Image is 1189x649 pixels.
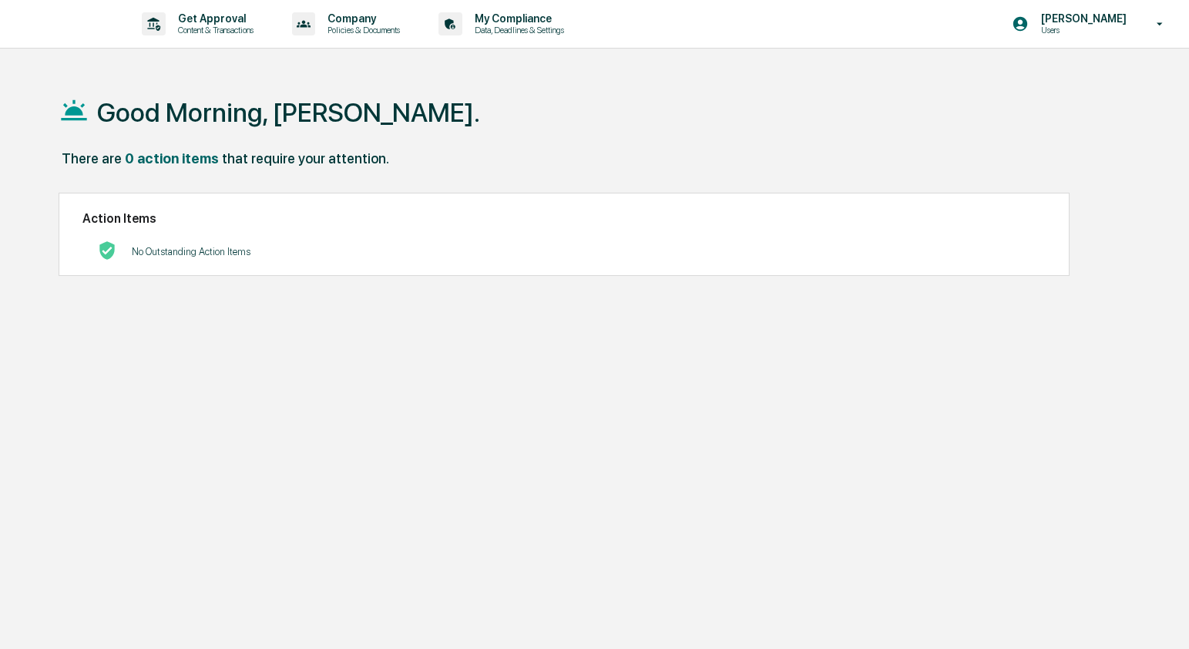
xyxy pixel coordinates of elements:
p: Data, Deadlines & Settings [462,25,572,35]
div: that require your attention. [222,150,389,166]
img: No Actions logo [98,241,116,260]
div: There are [62,150,122,166]
p: No Outstanding Action Items [132,246,250,257]
h2: Action Items [82,211,1046,226]
p: Company [315,12,408,25]
img: logo [37,15,111,32]
p: [PERSON_NAME] [1029,12,1134,25]
p: Get Approval [166,12,261,25]
p: Policies & Documents [315,25,408,35]
p: Content & Transactions [166,25,261,35]
p: Users [1029,25,1134,35]
h1: Good Morning, [PERSON_NAME]. [97,97,480,128]
div: 0 action items [125,150,219,166]
p: My Compliance [462,12,572,25]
